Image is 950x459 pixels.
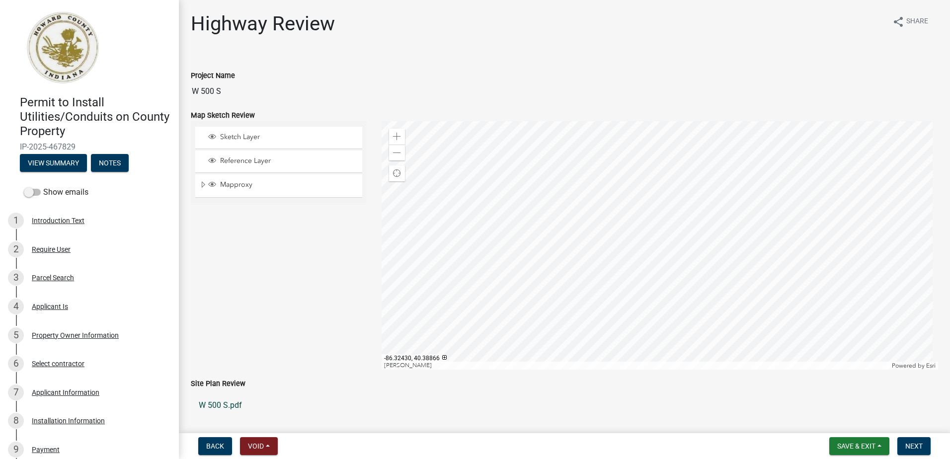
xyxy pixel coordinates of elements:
label: Site Plan Review [191,381,245,387]
button: shareShare [884,12,936,31]
div: 1 [8,213,24,229]
div: Select contractor [32,360,84,367]
div: Payment [32,446,60,453]
span: Save & Exit [837,442,875,450]
h4: Permit to Install Utilities/Conduits on County Property [20,95,171,138]
div: 2 [8,241,24,257]
span: Reference Layer [218,156,359,165]
li: Reference Layer [195,151,362,173]
div: Applicant Is [32,303,68,310]
button: View Summary [20,154,87,172]
button: Notes [91,154,129,172]
span: Mapproxy [218,180,359,189]
div: 6 [8,356,24,372]
div: Parcel Search [32,274,74,281]
div: [PERSON_NAME] [382,362,890,370]
div: Require User [32,246,71,253]
label: Map Sketch Review [191,112,255,119]
div: Property Owner Information [32,332,119,339]
ul: Layer List [194,124,363,200]
div: Zoom in [389,129,405,145]
a: W 500 S.pdf [191,393,938,417]
div: Mapproxy [207,180,359,190]
div: 8 [8,413,24,429]
wm-modal-confirm: Notes [91,160,129,168]
img: Howard County, Indiana [20,10,105,85]
div: Installation Information [32,417,105,424]
li: Mapproxy [195,174,362,197]
button: Save & Exit [829,437,889,455]
div: Zoom out [389,145,405,160]
div: Introduction Text [32,217,84,224]
div: 4 [8,299,24,314]
li: Sketch Layer [195,127,362,149]
div: 5 [8,327,24,343]
h1: Highway Review [191,12,335,36]
button: Void [240,437,278,455]
div: Sketch Layer [207,133,359,143]
span: Sketch Layer [218,133,359,142]
div: 3 [8,270,24,286]
span: Expand [199,180,207,191]
button: Back [198,437,232,455]
div: Find my location [389,165,405,181]
div: Reference Layer [207,156,359,166]
span: Back [206,442,224,450]
a: Esri [926,362,936,369]
div: Powered by [889,362,938,370]
span: IP-2025-467829 [20,142,159,152]
span: Void [248,442,264,450]
i: share [892,16,904,28]
span: Share [906,16,928,28]
label: Project Name [191,73,235,79]
label: Show emails [24,186,88,198]
span: Next [905,442,923,450]
div: Applicant Information [32,389,99,396]
wm-modal-confirm: Summary [20,160,87,168]
div: 7 [8,384,24,400]
button: Next [897,437,931,455]
div: 9 [8,442,24,458]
